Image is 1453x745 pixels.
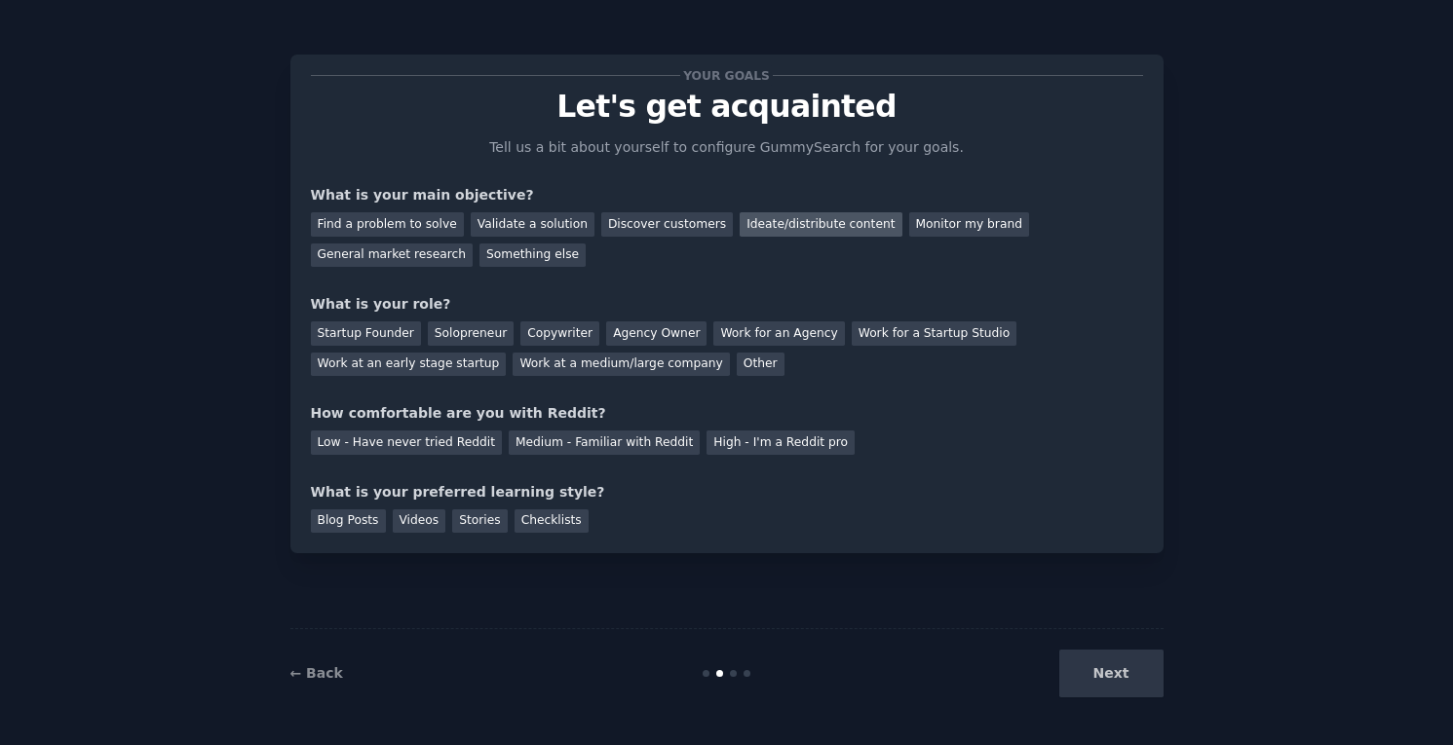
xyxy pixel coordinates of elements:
div: Monitor my brand [909,212,1029,237]
span: Your goals [680,65,774,86]
div: Copywriter [520,321,599,346]
div: High - I'm a Reddit pro [707,430,855,455]
div: Low - Have never tried Reddit [311,430,502,455]
div: Discover customers [601,212,733,237]
div: What is your preferred learning style? [311,482,1143,503]
div: Work at an early stage startup [311,353,507,377]
div: Checklists [515,509,589,534]
div: Agency Owner [606,321,707,346]
div: What is your main objective? [311,185,1143,205]
p: Let's get acquainted [311,90,1143,124]
div: Blog Posts [311,509,386,534]
p: Tell us a bit about yourself to configure GummySearch for your goals. [481,137,973,158]
div: How comfortable are you with Reddit? [311,403,1143,424]
div: Medium - Familiar with Reddit [509,430,700,455]
div: Stories [452,509,507,534]
div: Videos [393,509,446,534]
div: What is your role? [311,294,1143,315]
div: Find a problem to solve [311,212,464,237]
div: Other [737,353,784,377]
div: Ideate/distribute content [740,212,901,237]
div: Something else [479,243,586,268]
div: Startup Founder [311,321,421,346]
a: ← Back [290,665,343,681]
div: Work for an Agency [713,321,844,346]
div: Validate a solution [471,212,594,237]
div: Work for a Startup Studio [852,321,1016,346]
div: Solopreneur [428,321,514,346]
div: General market research [311,243,474,268]
div: Work at a medium/large company [513,353,729,377]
